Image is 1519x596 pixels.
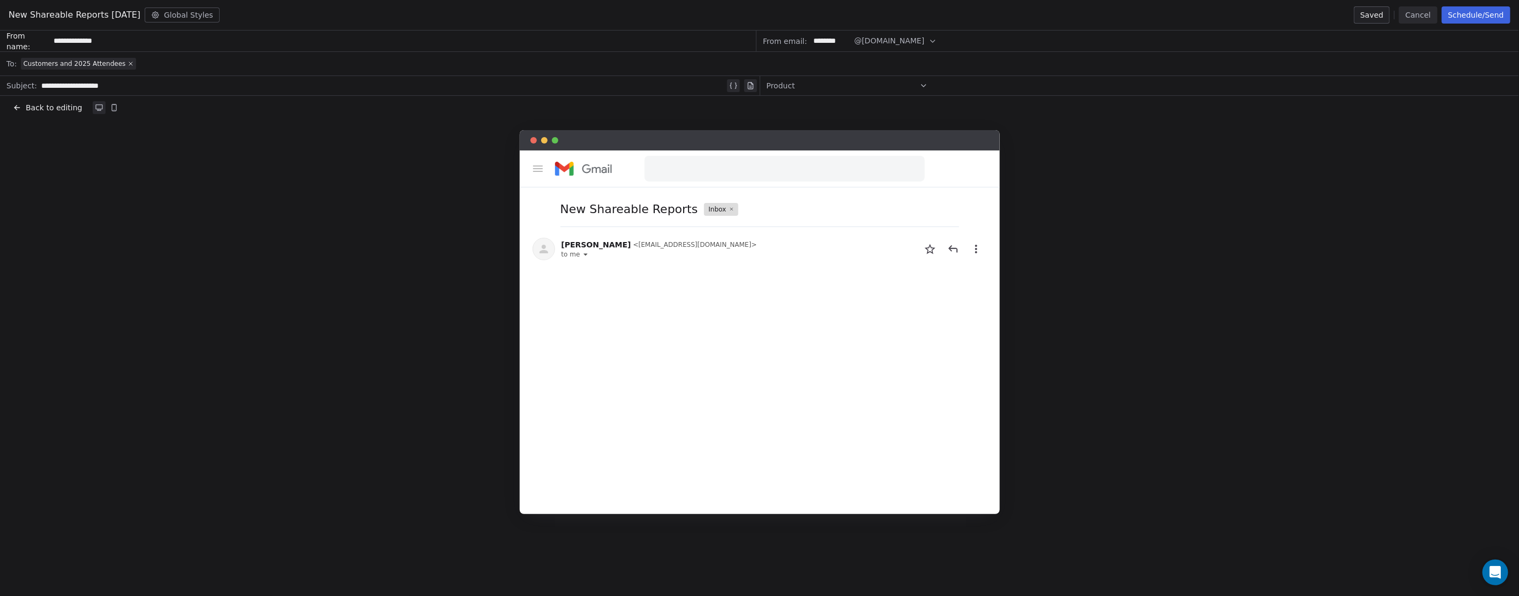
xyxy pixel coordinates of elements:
span: Customers and 2025 Attendees [23,59,125,68]
span: From name: [6,31,49,52]
span: To: [6,58,17,69]
span: < [EMAIL_ADDRESS][DOMAIN_NAME] > [633,240,757,249]
span: New Shareable Reports [560,200,698,218]
button: Schedule/Send [1442,6,1510,24]
button: Back to editing [11,100,84,115]
span: New Shareable Reports [DATE] [9,9,140,21]
span: From email: [763,36,807,47]
span: Back to editing [26,102,82,113]
span: Product [767,80,795,91]
span: @[DOMAIN_NAME] [854,35,924,47]
span: to me [562,250,580,259]
span: Inbox [708,205,726,214]
div: Open Intercom Messenger [1483,560,1508,585]
button: Saved [1354,6,1390,24]
button: Global Styles [145,7,220,22]
iframe: HTML Preview [533,265,987,501]
span: Subject: [6,80,37,94]
span: [PERSON_NAME] [562,239,631,250]
button: Cancel [1399,6,1437,24]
